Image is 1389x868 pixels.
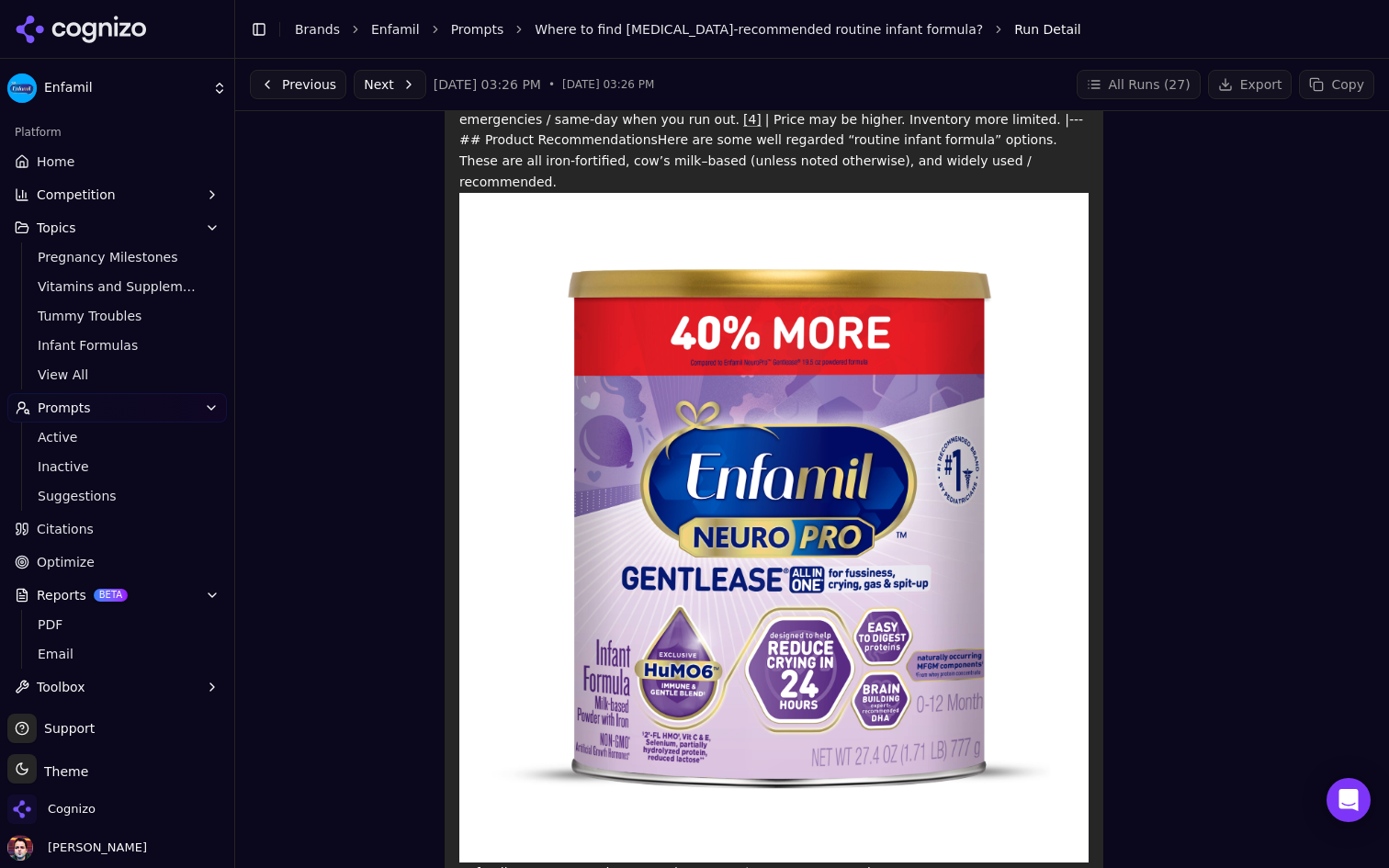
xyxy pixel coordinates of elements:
a: Home [7,147,227,176]
button: Topics [7,213,227,242]
button: Previous [250,70,346,99]
span: Theme [37,764,88,779]
span: Citations [37,520,94,538]
span: Prompts [38,399,91,417]
span: Cognizo [48,801,96,817]
nav: breadcrumb [295,20,1338,39]
img: Enfamil [7,73,37,103]
a: Enfamil [371,20,420,39]
a: Vitamins and Supplements [30,274,205,299]
button: Copy [1299,70,1374,99]
a: [4] [743,112,762,127]
a: PDF [30,612,205,637]
span: Vitamins and Supplements [38,277,198,296]
button: Toolbox [7,672,227,702]
div: Open Intercom Messenger [1327,778,1371,822]
a: Optimize [7,547,227,577]
span: PDF [38,615,198,634]
a: Brands [295,22,340,37]
a: Tummy Troubles [30,303,205,329]
a: Inactive [30,454,205,479]
img: Cognizo [7,795,37,824]
button: All Runs (27) [1077,70,1201,99]
span: View All [38,366,198,384]
a: Citations [7,514,227,544]
button: Competition [7,180,227,209]
a: Prompts [451,20,504,39]
span: Optimize [37,553,95,571]
span: Competition [37,186,116,204]
button: Export [1208,70,1293,99]
button: Open user button [7,835,147,861]
button: Open organization switcher [7,795,96,824]
a: Where to find [MEDICAL_DATA]-recommended routine infant formula? [535,20,983,39]
span: Toolbox [37,678,85,696]
a: View All [30,362,205,388]
span: Support [37,719,95,738]
span: Active [38,428,198,446]
span: BETA [94,589,128,602]
span: Pregnancy Milestones [38,248,198,266]
span: Suggestions [38,487,198,505]
span: Run Detail [1014,20,1081,39]
span: [PERSON_NAME] [40,840,147,856]
span: Enfamil [44,80,205,96]
a: Pregnancy Milestones [30,244,205,270]
div: Platform [7,118,227,147]
button: ReportsBETA [7,581,227,610]
button: Next [354,70,426,99]
span: Tummy Troubles [38,307,198,325]
a: Email [30,641,205,667]
span: Inactive [38,457,198,476]
img: Deniz Ozcan [7,835,33,861]
span: Email [38,645,198,663]
span: Topics [37,219,76,237]
span: Home [37,152,74,171]
span: Infant Formulas [38,336,198,355]
span: • [548,77,555,92]
button: Prompts [7,393,227,423]
img: Enfamil NeuroPro Gentlease Powder 27.4‑oz [459,193,1089,862]
span: [DATE] 03:26 PM [434,75,541,94]
span: Reports [37,586,86,604]
a: Suggestions [30,483,205,509]
a: Active [30,424,205,450]
span: [DATE] 03:26 PM [562,77,654,92]
a: Infant Formulas [30,333,205,358]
